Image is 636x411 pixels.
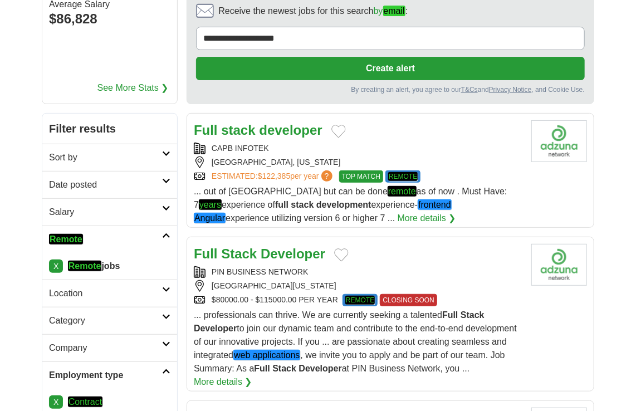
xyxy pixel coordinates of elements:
span: CLOSING SOON [380,294,437,306]
strong: stack [291,200,314,209]
strong: Developer [299,364,342,373]
strong: development [316,200,371,209]
div: PIN BUSINESS NETWORK [194,266,522,278]
span: Receive the newest jobs for this search : [218,4,408,18]
div: By creating an alert, you agree to our and , and Cookie Use. [196,85,585,95]
em: Remote [68,261,102,271]
strong: full [275,200,288,209]
a: Salary [42,198,177,226]
h2: Filter results [42,114,177,144]
div: [GEOGRAPHIC_DATA][US_STATE] [194,280,522,292]
h2: Company [49,341,162,355]
a: Category [42,307,177,334]
a: Privacy Notice [489,86,532,94]
span: ... professionals can thrive. We are currently seeking a talented to join our dynamic team and co... [194,310,517,373]
strong: Stack [461,310,485,320]
a: More details ❯ [398,212,456,225]
span: ... out of [GEOGRAPHIC_DATA] but can be done as of now . Must Have: 7 experience of experience- e... [194,186,507,223]
h2: Location [49,287,162,300]
em: Remote [49,234,83,244]
strong: Developer [261,246,325,261]
a: ESTIMATED:$122,385per year? [212,170,335,183]
button: Add to favorite jobs [334,248,349,262]
strong: Stack [272,364,296,373]
a: Full Stack Developer [194,246,325,261]
em: REMOTE [388,172,418,181]
span: TOP MATCH [339,170,383,183]
strong: Full [442,310,458,320]
strong: Full [194,123,218,138]
em: email [383,6,405,16]
span: $122,385 [258,172,290,180]
button: Create alert [196,57,585,80]
em: REMOTE [345,296,375,305]
img: Company logo [531,120,587,162]
a: X [49,260,63,273]
a: Full stack developer [194,123,322,138]
h2: Category [49,314,162,327]
h2: Employment type [49,369,162,382]
strong: Full [254,364,270,373]
strong: stack [221,123,255,138]
button: Add to favorite jobs [331,125,346,138]
em: years [199,199,222,210]
a: Remote [42,226,177,253]
h2: Date posted [49,178,162,192]
em: Angular [194,213,226,223]
em: frontend [418,199,452,210]
a: Sort by [42,144,177,171]
em: remote [388,186,417,197]
a: Date posted [42,171,177,198]
strong: developer [259,123,322,138]
em: Contract [68,397,102,407]
div: $86,828 [49,9,170,29]
img: Company logo [531,244,587,286]
a: Company [42,334,177,361]
em: web applications [233,350,300,360]
a: See More Stats ❯ [97,81,169,95]
a: X [49,395,63,409]
a: Employment type [42,361,177,389]
a: Location [42,280,177,307]
strong: jobs [68,261,120,271]
span: ? [321,170,332,182]
div: $80000.00 - $115000.00 PER YEAR [194,294,522,306]
div: [GEOGRAPHIC_DATA], [US_STATE] [194,156,522,168]
strong: Stack [221,246,257,261]
strong: Full [194,246,218,261]
h2: Salary [49,205,162,219]
a: T&Cs [461,86,478,94]
div: CAPB INFOTEK [194,143,522,154]
a: byemail [374,6,405,16]
a: More details ❯ [194,375,252,389]
strong: Developer [194,324,237,333]
h2: Sort by [49,151,162,164]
